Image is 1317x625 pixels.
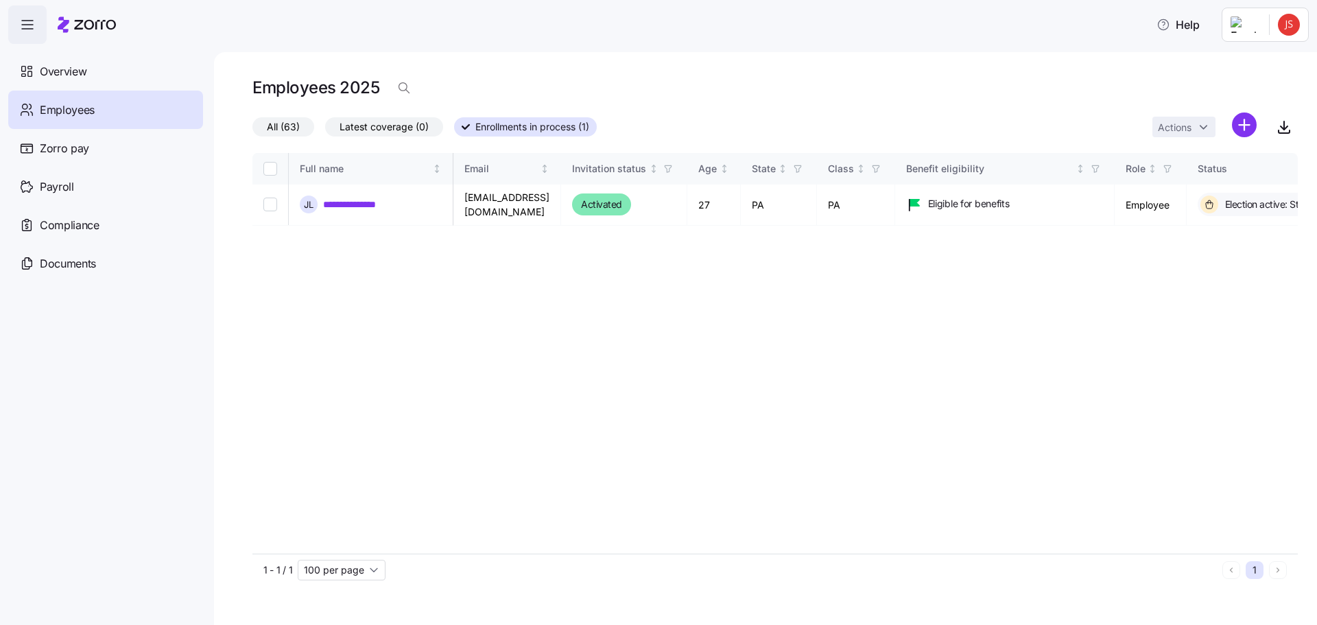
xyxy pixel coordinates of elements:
[263,563,292,577] span: 1 - 1 / 1
[464,161,538,176] div: Email
[267,118,300,136] span: All (63)
[741,185,817,226] td: PA
[340,118,429,136] span: Latest coverage (0)
[698,161,717,176] div: Age
[252,77,379,98] h1: Employees 2025
[1115,185,1187,226] td: Employee
[8,52,203,91] a: Overview
[741,153,817,185] th: StateNot sorted
[1156,16,1200,33] span: Help
[928,197,1010,211] span: Eligible for benefits
[687,153,741,185] th: AgeNot sorted
[1278,14,1300,36] img: dabd418a90e87b974ad9e4d6da1f3d74
[289,153,453,185] th: Full nameNot sorted
[720,164,729,174] div: Not sorted
[8,129,203,167] a: Zorro pay
[572,161,646,176] div: Invitation status
[40,217,99,234] span: Compliance
[778,164,787,174] div: Not sorted
[1246,561,1263,579] button: 1
[1126,161,1146,176] div: Role
[263,198,277,211] input: Select record 1
[1076,164,1085,174] div: Not sorted
[40,178,74,196] span: Payroll
[1152,117,1215,137] button: Actions
[8,167,203,206] a: Payroll
[906,161,1073,176] div: Benefit eligibility
[1148,164,1157,174] div: Not sorted
[40,140,89,157] span: Zorro pay
[300,161,430,176] div: Full name
[1146,11,1211,38] button: Help
[581,196,622,213] span: Activated
[40,102,95,119] span: Employees
[1198,161,1298,176] div: Status
[817,185,895,226] td: PA
[263,162,277,176] input: Select all records
[475,118,589,136] span: Enrollments in process (1)
[1158,123,1191,132] span: Actions
[8,206,203,244] a: Compliance
[40,63,86,80] span: Overview
[453,153,561,185] th: EmailNot sorted
[856,164,866,174] div: Not sorted
[540,164,549,174] div: Not sorted
[304,200,313,209] span: J L
[687,185,741,226] td: 27
[752,161,776,176] div: State
[432,164,442,174] div: Not sorted
[40,255,96,272] span: Documents
[1222,561,1240,579] button: Previous page
[817,153,895,185] th: ClassNot sorted
[1231,16,1258,33] img: Employer logo
[895,153,1115,185] th: Benefit eligibilityNot sorted
[1232,113,1257,137] svg: add icon
[453,185,561,226] td: [EMAIL_ADDRESS][DOMAIN_NAME]
[828,161,854,176] div: Class
[649,164,658,174] div: Not sorted
[1269,561,1287,579] button: Next page
[561,153,687,185] th: Invitation statusNot sorted
[1115,153,1187,185] th: RoleNot sorted
[8,244,203,283] a: Documents
[8,91,203,129] a: Employees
